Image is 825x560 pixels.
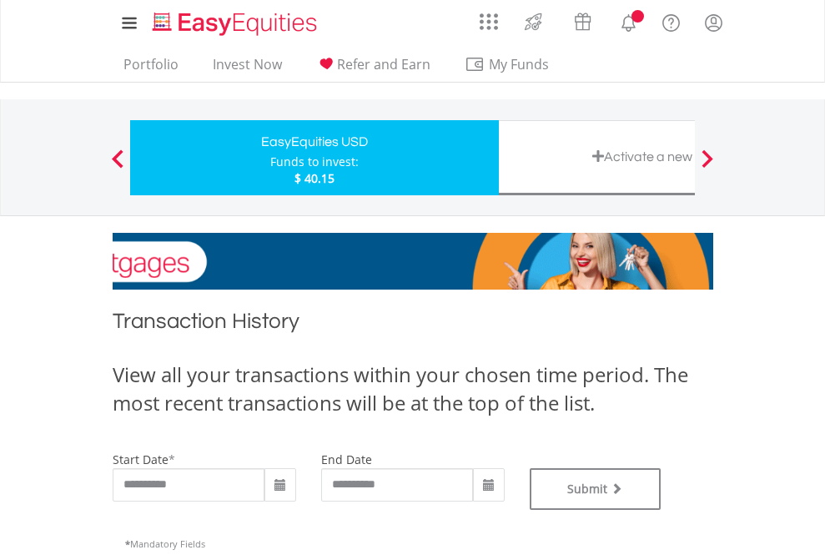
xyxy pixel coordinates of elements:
img: grid-menu-icon.svg [480,13,498,31]
button: Submit [530,468,662,510]
img: thrive-v2.svg [520,8,547,35]
img: vouchers-v2.svg [569,8,596,35]
img: EasyMortage Promotion Banner [113,233,713,290]
span: Refer and Earn [337,55,430,73]
img: EasyEquities_Logo.png [149,10,324,38]
label: start date [113,452,169,467]
label: end date [321,452,372,467]
h1: Transaction History [113,306,713,344]
a: My Profile [692,4,735,41]
div: View all your transactions within your chosen time period. The most recent transactions will be a... [113,361,713,418]
a: Notifications [607,4,650,38]
div: Funds to invest: [270,154,359,170]
a: Invest Now [206,56,289,82]
span: Mandatory Fields [125,537,205,550]
span: My Funds [465,53,574,75]
button: Next [691,158,724,174]
span: $ 40.15 [294,170,335,186]
a: Home page [146,4,324,38]
a: FAQ's and Support [650,4,692,38]
a: Vouchers [558,4,607,35]
a: AppsGrid [469,4,509,31]
button: Previous [101,158,134,174]
div: EasyEquities USD [140,130,489,154]
a: Refer and Earn [309,56,437,82]
a: Portfolio [117,56,185,82]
